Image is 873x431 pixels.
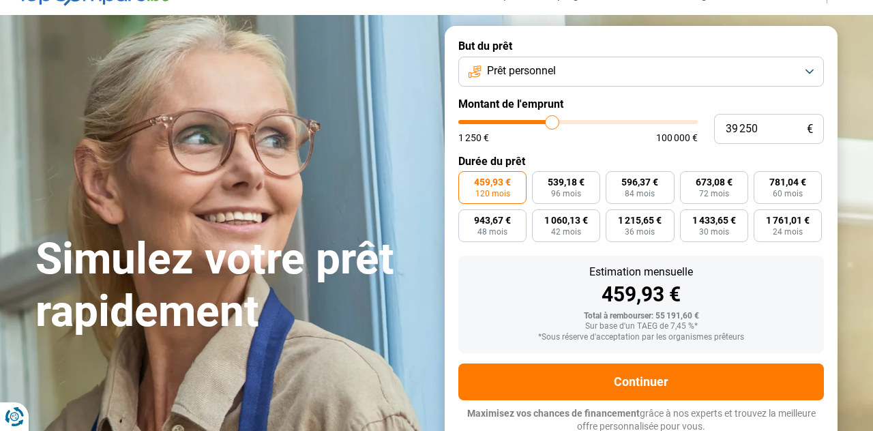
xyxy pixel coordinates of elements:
h1: Simulez votre prêt rapidement [35,233,428,338]
label: Montant de l'emprunt [458,98,824,110]
span: 24 mois [773,228,803,236]
div: Sur base d'un TAEG de 7,45 %* [469,322,813,331]
span: 1 761,01 € [766,215,810,225]
label: But du prêt [458,40,824,53]
label: Durée du prêt [458,155,824,168]
span: Maximisez vos chances de financement [467,408,640,419]
span: 60 mois [773,190,803,198]
div: Total à rembourser: 55 191,60 € [469,312,813,321]
span: 30 mois [699,228,729,236]
span: 36 mois [625,228,655,236]
div: 459,93 € [469,284,813,305]
span: € [807,123,813,135]
span: 1 215,65 € [618,215,662,225]
span: 673,08 € [696,177,733,187]
span: 539,18 € [548,177,585,187]
span: 1 433,65 € [692,215,736,225]
span: 48 mois [477,228,507,236]
button: Prêt personnel [458,57,824,87]
span: 96 mois [551,190,581,198]
span: 596,37 € [621,177,658,187]
span: 42 mois [551,228,581,236]
span: 1 250 € [458,133,489,143]
button: Continuer [458,363,824,400]
span: 120 mois [475,190,510,198]
div: Estimation mensuelle [469,267,813,278]
span: 84 mois [625,190,655,198]
span: 1 060,13 € [544,215,588,225]
span: 459,93 € [474,177,511,187]
span: 943,67 € [474,215,511,225]
span: 72 mois [699,190,729,198]
span: 100 000 € [656,133,698,143]
div: *Sous réserve d'acceptation par les organismes prêteurs [469,333,813,342]
span: 781,04 € [769,177,806,187]
span: Prêt personnel [487,63,556,78]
